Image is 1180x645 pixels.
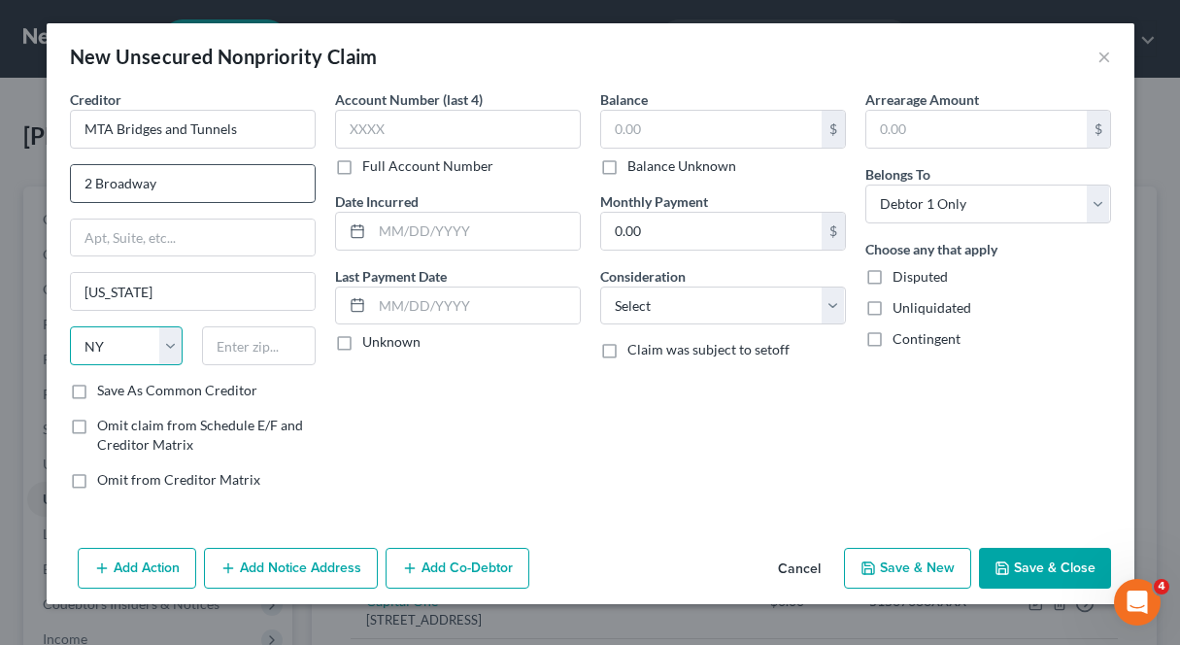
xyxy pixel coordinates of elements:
[97,417,303,453] span: Omit claim from Schedule E/F and Creditor Matrix
[70,91,121,108] span: Creditor
[866,111,1087,148] input: 0.00
[762,550,836,589] button: Cancel
[335,89,483,110] label: Account Number (last 4)
[600,89,648,110] label: Balance
[627,156,736,176] label: Balance Unknown
[979,548,1111,589] button: Save & Close
[600,266,686,287] label: Consideration
[865,239,997,259] label: Choose any that apply
[202,326,316,365] input: Enter zip...
[844,548,971,589] button: Save & New
[893,330,961,347] span: Contingent
[1114,579,1161,626] iframe: Intercom live chat
[335,266,447,287] label: Last Payment Date
[71,220,315,256] input: Apt, Suite, etc...
[822,213,845,250] div: $
[372,288,580,324] input: MM/DD/YYYY
[601,213,822,250] input: 0.00
[362,156,493,176] label: Full Account Number
[1097,45,1111,68] button: ×
[97,471,260,488] span: Omit from Creditor Matrix
[893,268,948,285] span: Disputed
[386,548,529,589] button: Add Co-Debtor
[78,548,196,589] button: Add Action
[362,332,421,352] label: Unknown
[627,341,790,357] span: Claim was subject to setoff
[1154,579,1169,594] span: 4
[335,110,581,149] input: XXXX
[865,166,930,183] span: Belongs To
[204,548,378,589] button: Add Notice Address
[600,191,708,212] label: Monthly Payment
[822,111,845,148] div: $
[601,111,822,148] input: 0.00
[71,165,315,202] input: Enter address...
[70,43,378,70] div: New Unsecured Nonpriority Claim
[865,89,979,110] label: Arrearage Amount
[372,213,580,250] input: MM/DD/YYYY
[71,273,315,310] input: Enter city...
[1087,111,1110,148] div: $
[70,110,316,149] input: Search creditor by name...
[335,191,419,212] label: Date Incurred
[97,381,257,400] label: Save As Common Creditor
[893,299,971,316] span: Unliquidated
